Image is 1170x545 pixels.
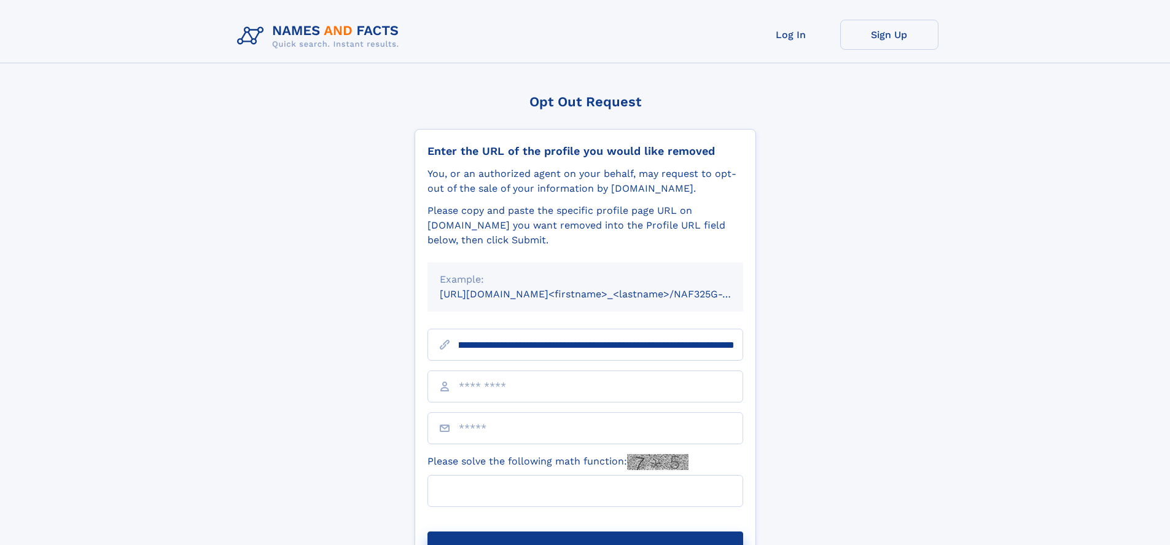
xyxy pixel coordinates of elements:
[440,288,766,300] small: [URL][DOMAIN_NAME]<firstname>_<lastname>/NAF325G-xxxxxxxx
[232,20,409,53] img: Logo Names and Facts
[427,144,743,158] div: Enter the URL of the profile you would like removed
[742,20,840,50] a: Log In
[415,94,756,109] div: Opt Out Request
[427,454,688,470] label: Please solve the following math function:
[427,167,743,196] div: You, or an authorized agent on your behalf, may request to opt-out of the sale of your informatio...
[440,272,731,287] div: Example:
[840,20,938,50] a: Sign Up
[427,203,743,248] div: Please copy and paste the specific profile page URL on [DOMAIN_NAME] you want removed into the Pr...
